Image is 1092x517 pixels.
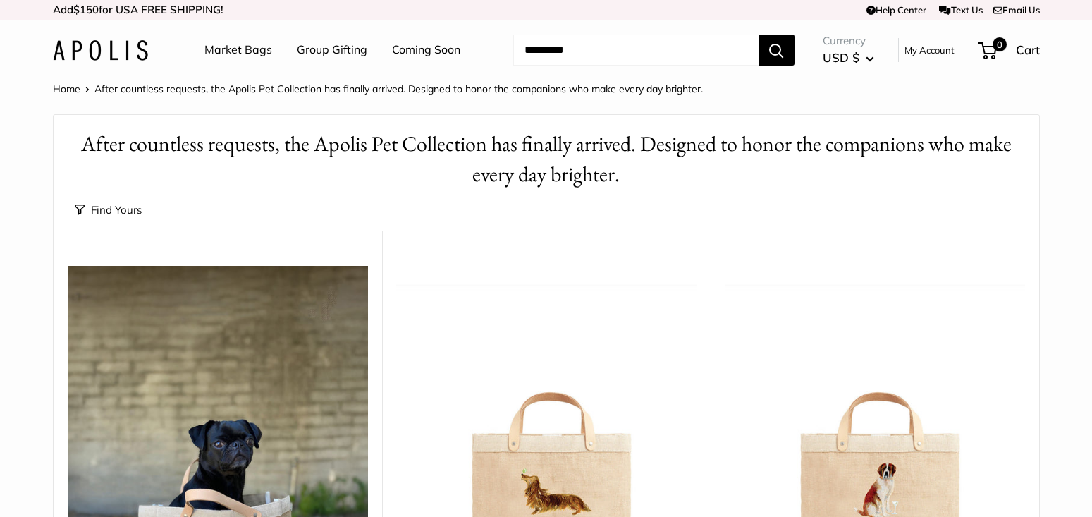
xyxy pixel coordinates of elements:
a: Coming Soon [392,39,460,61]
span: Cart [1016,42,1040,57]
button: Search [759,35,795,66]
button: USD $ [823,47,874,69]
a: 0 Cart [979,39,1040,61]
a: Text Us [939,4,982,16]
button: Find Yours [75,200,142,220]
a: Market Bags [204,39,272,61]
nav: Breadcrumb [53,80,703,98]
img: Apolis [53,40,148,61]
h1: After countless requests, the Apolis Pet Collection has finally arrived. Designed to honor the co... [75,129,1018,190]
input: Search... [513,35,759,66]
span: $150 [73,3,99,16]
a: Email Us [993,4,1040,16]
a: Group Gifting [297,39,367,61]
span: Currency [823,31,874,51]
span: After countless requests, the Apolis Pet Collection has finally arrived. Designed to honor the co... [94,83,703,95]
a: My Account [904,42,955,59]
span: 0 [992,37,1006,51]
span: USD $ [823,50,859,65]
a: Home [53,83,80,95]
a: Help Center [866,4,926,16]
